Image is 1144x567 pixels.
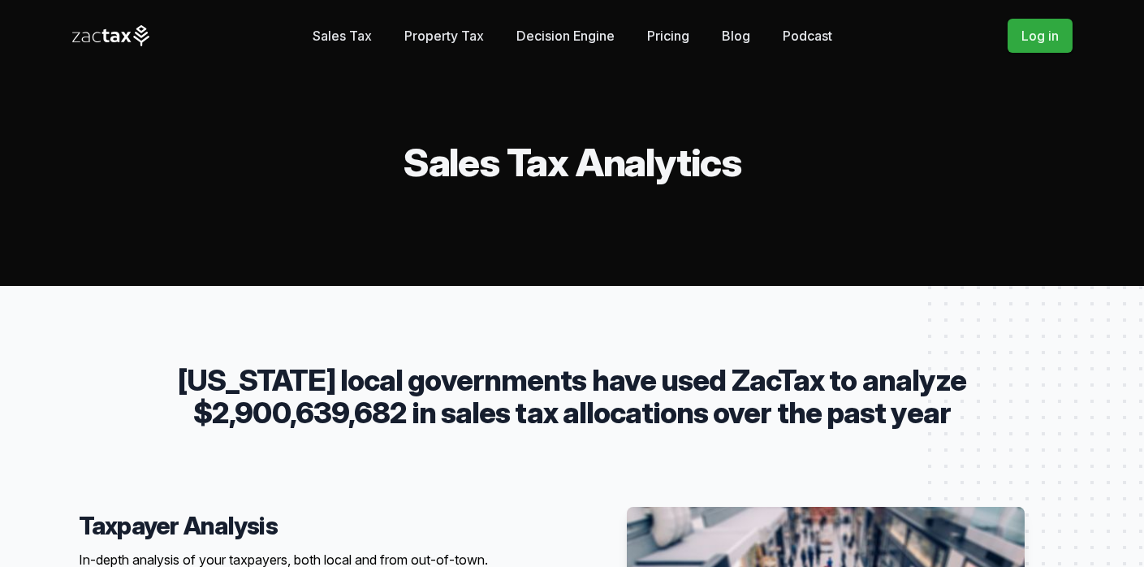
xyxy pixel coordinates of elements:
a: Property Tax [404,19,484,52]
a: Log in [1008,19,1073,53]
a: Podcast [783,19,832,52]
p: [US_STATE] local governments have used ZacTax to analyze $2,900,639,682 in sales tax allocations ... [131,364,1014,429]
h4: Taxpayer Analysis [79,511,559,540]
a: Sales Tax [313,19,372,52]
a: Blog [722,19,750,52]
h2: Sales Tax Analytics [72,143,1073,182]
a: Decision Engine [516,19,615,52]
a: Pricing [647,19,689,52]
